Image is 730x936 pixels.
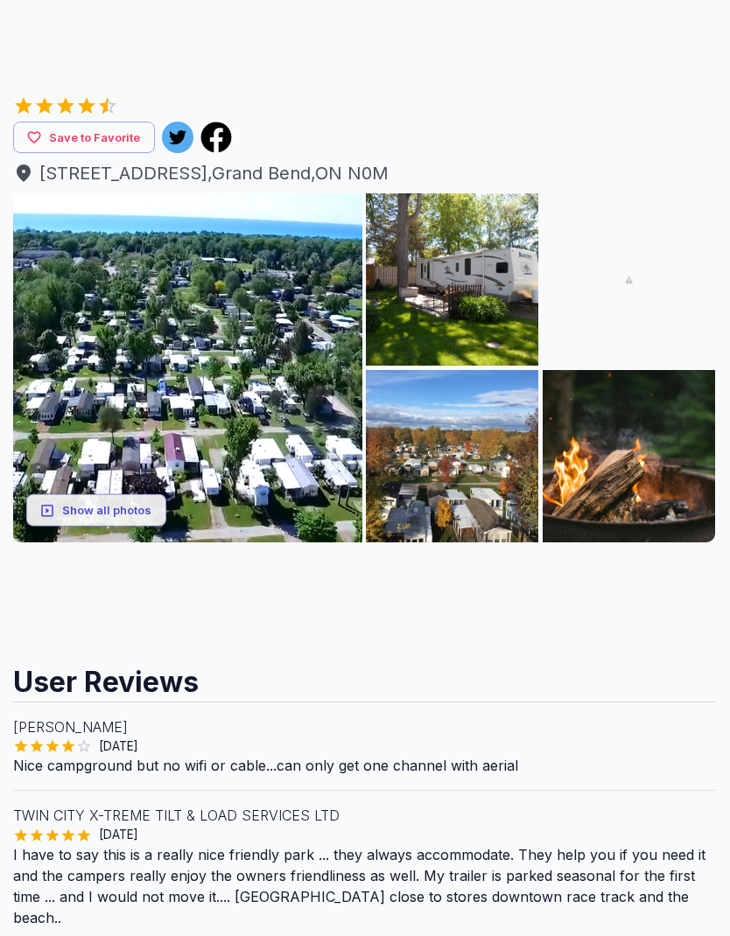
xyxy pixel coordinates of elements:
[14,845,716,929] p: I have to say this is a really nice friendly park ... they always accommodate. They help you if y...
[544,194,716,367] img: AAcXr8qMbStCw-ayg9tvhTKhlqxyAbqlmWRk2t92ARa0YFa4BIMOgAvHeAHXoFyQlzk316rB1H3tVHTb2uR-22FzHYXGnJE4_...
[14,806,716,827] p: TWIN CITY X-TREME TILT & LOAD SERVICES LTD
[27,495,167,527] button: Show all photos
[367,371,539,543] img: AAcXr8pdjJrTXfEIME97UphGrgqbcZl_saf7iuV--Jfp5ynEjLAzE2JNFaA94Mv_xmCYxHlld_j7NRIgDaaEYN8OuINu4uivf...
[14,650,716,702] h2: User Reviews
[14,717,716,738] p: [PERSON_NAME]
[14,161,716,187] a: [STREET_ADDRESS],Grand Bend,ON N0M
[93,827,146,844] span: [DATE]
[93,738,146,756] span: [DATE]
[14,756,716,777] p: Nice campground but no wifi or cable...can only get one channel with aerial
[367,194,539,367] img: AAcXr8o4XuDXZ--NBWXzC1faMsaoQgafO-nyusjkv7cHU5EDsLkDfcN9GHgA9bh-qjA_x-3hs9wr53XSUYIwBS_2RcucYvvWg...
[14,194,363,543] img: AAcXr8qNBctd5gZT6yxWGu7lKyVXogc9p_W4urEw2L4AYVUlmtuk0a8ytygEfbSpA5a4TOf5RUsHW26jQx_MV76PBCMzxhbBN...
[14,122,156,155] button: Save to Favorite
[14,571,716,650] iframe: Advertisement
[14,161,716,187] span: [STREET_ADDRESS] , Grand Bend , ON N0M
[544,371,716,543] img: AAcXr8rqqqS_qd4obCgjWy-5aptMJzuledAlwn7Sf5f9ejSvDRnoj5NtLAY63v22LhTm0lzzwrIsE30e6skFVUv-im05DMWcR...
